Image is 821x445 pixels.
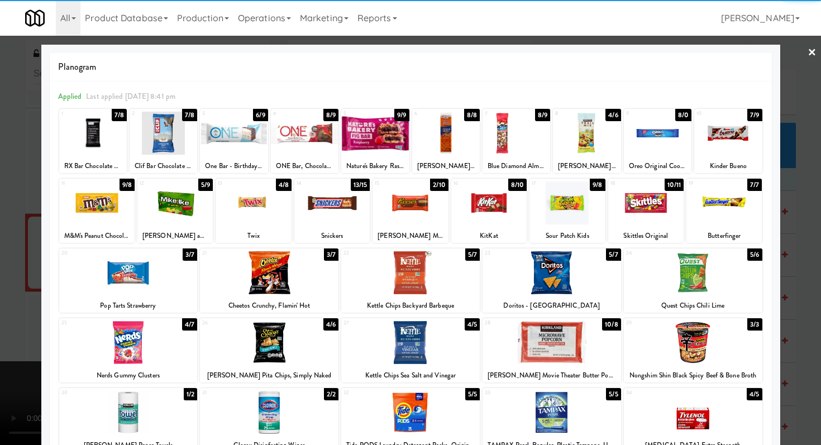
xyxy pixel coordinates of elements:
[626,318,693,328] div: 29
[130,109,197,173] div: 27/8Clif Bar Chocolate Chip
[555,109,587,118] div: 8
[253,109,268,121] div: 6/9
[198,179,213,191] div: 5/9
[296,229,368,243] div: Snickers
[200,159,268,173] div: One Bar - Birthday Cake
[483,159,550,173] div: Blue Diamond Almonds Smokehouse
[184,388,197,400] div: 1/2
[200,109,268,173] div: 36/9One Bar - Birthday Cake
[686,229,762,243] div: Butterfinger
[59,369,198,382] div: Nerds Gummy Clusters
[120,179,135,191] div: 9/8
[553,109,620,173] div: 84/6[PERSON_NAME] Trail Mix
[200,248,338,313] div: 213/7Cheetos Crunchy, Flamin' Hot
[606,248,620,261] div: 5/7
[200,299,338,313] div: Cheetos Crunchy, Flamin' Hot
[532,179,567,188] div: 17
[61,109,93,118] div: 1
[294,179,370,243] div: 1413/15Snickers
[202,388,269,398] div: 31
[343,248,410,258] div: 22
[200,318,338,382] div: 264/6[PERSON_NAME] Pita Chips, Simply Naked
[624,159,691,173] div: Oreo Original Cookie
[139,229,211,243] div: [PERSON_NAME] and [PERSON_NAME] Original
[324,388,338,400] div: 2/2
[590,179,605,191] div: 9/8
[341,369,480,382] div: Kettle Chips Sea Salt and Vinegar
[626,369,761,382] div: Nongshim Shin Black Spicy Beef & Bone Broth
[374,229,446,243] div: [PERSON_NAME] Milk Chocolate Peanut Butter
[373,179,448,243] div: 152/10[PERSON_NAME] Milk Chocolate Peanut Butter
[61,159,125,173] div: RX Bar Chocolate Sea Salt
[531,229,603,243] div: Sour Patch Kids
[626,388,693,398] div: 34
[747,179,762,191] div: 7/7
[217,229,289,243] div: Twix
[485,318,552,328] div: 28
[202,248,269,258] div: 21
[694,159,762,173] div: Kinder Bueno
[86,91,175,102] span: Last applied [DATE] 8:41 pm
[59,318,198,382] div: 254/7Nerds Gummy Clusters
[605,109,620,121] div: 4/6
[202,159,266,173] div: One Bar - Birthday Cake
[343,299,478,313] div: Kettle Chips Backyard Barbeque
[624,369,762,382] div: Nongshim Shin Black Spicy Beef & Bone Broth
[696,109,728,118] div: 10
[414,159,478,173] div: [PERSON_NAME] Toast Chee Peanut Butter
[608,179,684,243] div: 1810/11Skittles Original
[626,159,690,173] div: Oreo Original Cookie
[665,179,684,191] div: 10/11
[140,179,175,188] div: 12
[529,229,605,243] div: Sour Patch Kids
[464,109,480,121] div: 8/8
[602,318,620,331] div: 10/8
[610,179,646,188] div: 18
[218,179,254,188] div: 13
[686,179,762,243] div: 197/7Butterfinger
[61,179,97,188] div: 11
[343,369,478,382] div: Kettle Chips Sea Salt and Vinegar
[553,159,620,173] div: [PERSON_NAME] Trail Mix
[747,109,762,121] div: 7/9
[451,229,527,243] div: KitKat
[59,248,198,313] div: 203/7Pop Tarts Strawberry
[183,248,197,261] div: 3/7
[689,179,724,188] div: 19
[61,318,128,328] div: 25
[59,229,135,243] div: M&M's Peanut Chocolate
[58,91,82,102] span: Applied
[394,109,409,121] div: 9/9
[688,229,760,243] div: Butterfinger
[341,248,480,313] div: 225/7Kettle Chips Backyard Barbeque
[483,109,550,173] div: 78/9Blue Diamond Almonds Smokehouse
[294,229,370,243] div: Snickers
[61,299,196,313] div: Pop Tarts Strawberry
[626,299,761,313] div: Quest Chips Chili Lime
[675,109,691,121] div: 8/0
[137,179,213,243] div: 125/9[PERSON_NAME] and [PERSON_NAME] Original
[202,318,269,328] div: 26
[323,109,338,121] div: 8/9
[202,299,337,313] div: Cheetos Crunchy, Flamin' Hot
[694,109,762,173] div: 107/9Kinder Bueno
[271,109,338,173] div: 48/9ONE Bar, Chocolate Peanut Butter Cup
[59,159,127,173] div: RX Bar Chocolate Sea Salt
[130,159,197,173] div: Clif Bar Chocolate Chip
[273,159,337,173] div: ONE Bar, Chocolate Peanut Butter Cup
[485,388,552,398] div: 33
[747,388,762,400] div: 4/5
[343,318,410,328] div: 27
[624,299,762,313] div: Quest Chips Chili Lime
[465,318,480,331] div: 4/5
[182,318,197,331] div: 4/7
[324,248,338,261] div: 3/7
[484,159,548,173] div: Blue Diamond Almonds Smokehouse
[202,109,234,118] div: 3
[273,109,305,118] div: 4
[610,229,682,243] div: Skittles Original
[608,229,684,243] div: Skittles Original
[25,8,45,28] img: Micromart
[59,299,198,313] div: Pop Tarts Strawberry
[61,248,128,258] div: 20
